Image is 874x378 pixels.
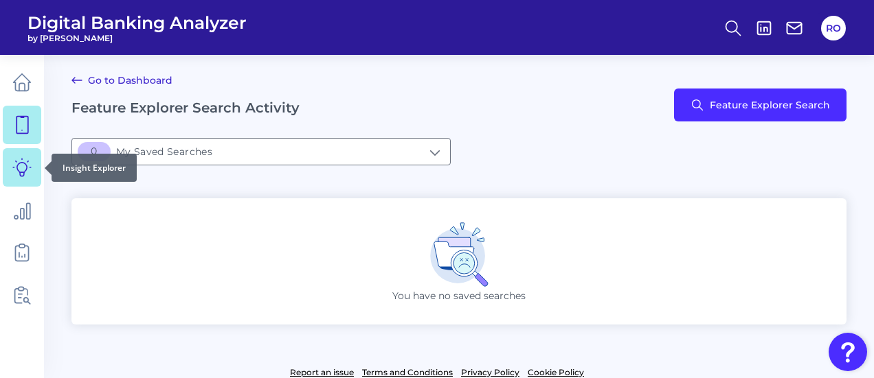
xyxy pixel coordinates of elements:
[52,154,137,182] div: Insight Explorer
[71,72,172,88] a: Go to Dashboard
[71,198,847,324] div: You have no saved searches
[674,88,847,121] button: Feature Explorer Search
[27,33,247,43] span: by [PERSON_NAME]
[71,99,300,116] h2: Feature Explorer Search Activity
[27,12,247,33] span: Digital Banking Analyzer
[710,99,830,110] span: Feature Explorer Search
[821,16,846,40] button: RO
[829,333,867,371] button: Open Resource Center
